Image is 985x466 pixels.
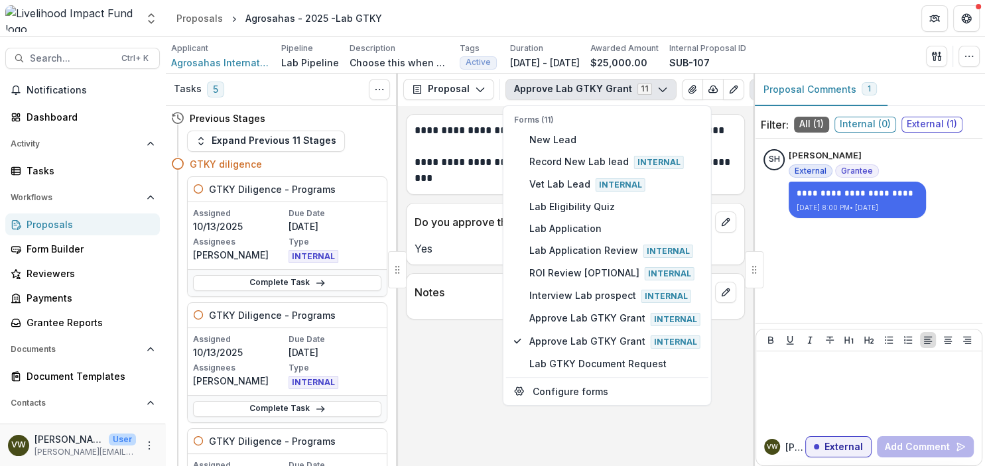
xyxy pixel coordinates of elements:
a: Grantee Reports [5,312,160,333]
span: Approve Lab GTKY Grant [529,334,700,349]
button: Bold [763,332,779,348]
a: Agrosahas International Pvt Ltd [171,56,271,70]
button: Italicize [802,332,818,348]
a: Document Templates [5,365,160,387]
a: Form Builder [5,238,160,260]
button: edit [715,211,736,233]
p: $25,000.00 [590,56,647,70]
button: Open Activity [5,133,160,154]
span: All ( 1 ) [794,117,829,133]
span: Record New Lab lead [529,154,700,169]
button: Align Right [959,332,975,348]
p: Due Date [289,207,381,219]
span: External ( 1 ) [901,117,962,133]
div: Proposals [176,11,223,25]
div: Vera Wachira [767,443,778,450]
span: Grantee [841,166,873,176]
button: Add Comment [877,436,974,457]
button: Edit as form [723,79,744,100]
p: User [109,434,136,445]
p: 10/13/2025 [193,345,286,359]
p: Type [289,362,381,374]
h3: Tasks [174,84,202,95]
p: SUB-107 [669,56,710,70]
p: Choose this when adding a new proposal to the first stage of a pipeline. [350,56,449,70]
button: More [141,437,157,453]
button: edit [715,282,736,303]
div: Form Builder [27,242,149,256]
p: Awarded Amount [590,42,659,54]
div: Tasks [27,164,149,178]
button: External [805,436,872,457]
span: Lab Application [529,221,700,235]
button: Notifications [5,80,160,101]
div: Agrosahas - 2025 -Lab GTKY [245,11,382,25]
span: Internal [645,267,694,280]
span: Interview Lab prospect [529,288,700,303]
button: Open Documents [5,339,160,360]
p: Assigned [193,333,286,345]
span: Internal ( 0 ) [834,117,896,133]
p: Forms (11) [514,114,700,126]
span: Lab GTKY Document Request [529,357,700,371]
p: [DATE] [289,345,381,359]
span: Active [466,58,491,67]
p: Duration [510,42,543,54]
p: Notes [415,284,710,300]
p: [DATE] - [DATE] [510,56,580,70]
span: Lab Eligibility Quiz [529,200,700,213]
div: Sachin Hanwate [769,155,780,164]
h4: GTKY diligence [190,157,262,171]
p: [PERSON_NAME] [193,248,286,262]
h4: Previous Stages [190,111,265,125]
p: Assignees [193,236,286,248]
span: Internal [596,178,645,192]
span: Approve Lab GTKY Grant [529,311,700,325]
button: Open Workflows [5,187,160,208]
p: [DATE] [289,219,381,233]
a: Complete Task [193,275,381,291]
p: Description [350,42,395,54]
nav: breadcrumb [171,9,387,28]
button: Toggle View Cancelled Tasks [369,79,390,100]
button: Align Left [920,332,936,348]
span: New Lead [529,133,700,146]
span: Vet Lab Lead [529,177,700,192]
button: Underline [782,332,798,348]
p: Applicant [171,42,208,54]
div: Ctrl + K [119,51,151,66]
span: Search... [30,53,113,64]
button: Open entity switcher [142,5,161,32]
span: Lab Application Review [529,243,700,258]
span: 5 [207,82,224,97]
p: 10/13/2025 [193,219,286,233]
h5: GTKY Diligence - Programs [209,182,336,196]
span: Activity [11,139,141,148]
p: [PERSON_NAME] [789,149,862,162]
a: Proposals [171,9,228,28]
div: Document Templates [27,369,149,383]
div: Dashboard [27,110,149,124]
p: [PERSON_NAME] [785,440,805,454]
button: Get Help [953,5,980,32]
span: Internal [634,156,684,169]
div: Vera Wachira [11,441,26,449]
p: Yes [415,241,736,257]
h5: GTKY Diligence - Programs [209,434,336,448]
span: INTERNAL [289,376,338,389]
button: Plaintext view [750,79,771,100]
span: INTERNAL [289,250,338,263]
p: [DATE] 8:00 PM • [DATE] [797,203,918,213]
button: Approve Lab GTKY Grant11 [505,79,677,100]
button: Ordered List [900,332,916,348]
div: Grantees [27,423,149,437]
button: Proposal Comments [753,74,887,106]
p: Internal Proposal ID [669,42,746,54]
span: Contacts [11,398,141,408]
div: Reviewers [27,266,149,280]
span: Workflows [11,193,141,202]
p: Assigned [193,207,286,219]
p: Pipeline [281,42,313,54]
button: Open Contacts [5,392,160,414]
